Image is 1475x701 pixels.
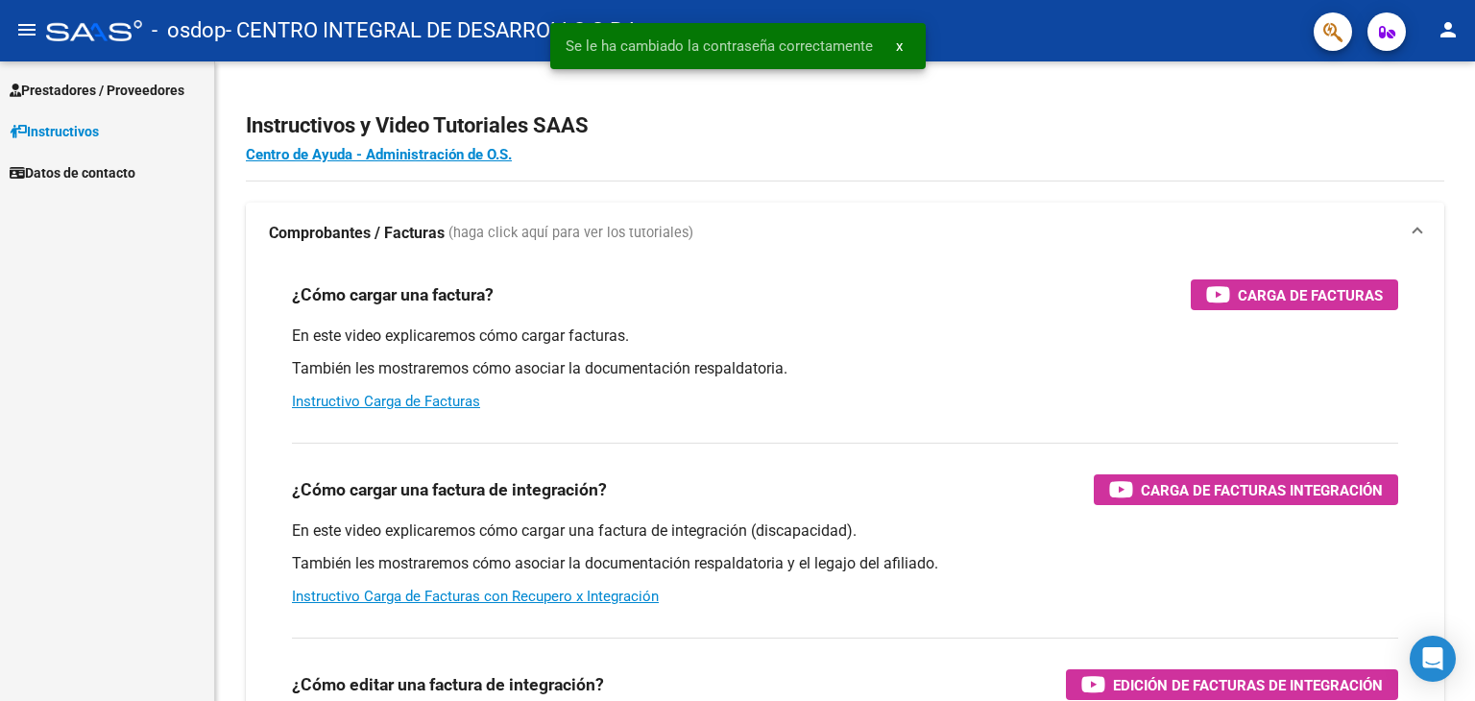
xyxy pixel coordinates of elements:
[10,80,184,101] span: Prestadores / Proveedores
[292,520,1398,542] p: En este video explicaremos cómo cargar una factura de integración (discapacidad).
[566,36,873,56] span: Se le ha cambiado la contraseña correctamente
[1141,478,1383,502] span: Carga de Facturas Integración
[10,162,135,183] span: Datos de contacto
[896,37,903,55] span: x
[1191,279,1398,310] button: Carga de Facturas
[292,281,494,308] h3: ¿Cómo cargar una factura?
[1410,636,1456,682] div: Open Intercom Messenger
[292,671,604,698] h3: ¿Cómo editar una factura de integración?
[246,203,1444,264] mat-expansion-panel-header: Comprobantes / Facturas (haga click aquí para ver los tutoriales)
[448,223,693,244] span: (haga click aquí para ver los tutoriales)
[292,358,1398,379] p: También les mostraremos cómo asociar la documentación respaldatoria.
[152,10,226,52] span: - osdop
[1113,673,1383,697] span: Edición de Facturas de integración
[292,326,1398,347] p: En este video explicaremos cómo cargar facturas.
[292,553,1398,574] p: También les mostraremos cómo asociar la documentación respaldatoria y el legajo del afiliado.
[10,121,99,142] span: Instructivos
[269,223,445,244] strong: Comprobantes / Facturas
[292,588,659,605] a: Instructivo Carga de Facturas con Recupero x Integración
[1094,474,1398,505] button: Carga de Facturas Integración
[1066,669,1398,700] button: Edición de Facturas de integración
[246,146,512,163] a: Centro de Ayuda - Administración de O.S.
[1437,18,1460,41] mat-icon: person
[292,393,480,410] a: Instructivo Carga de Facturas
[1238,283,1383,307] span: Carga de Facturas
[15,18,38,41] mat-icon: menu
[246,108,1444,144] h2: Instructivos y Video Tutoriales SAAS
[226,10,641,52] span: - CENTRO INTEGRAL DE DESARROLLO S.R.L
[292,476,607,503] h3: ¿Cómo cargar una factura de integración?
[881,29,918,63] button: x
